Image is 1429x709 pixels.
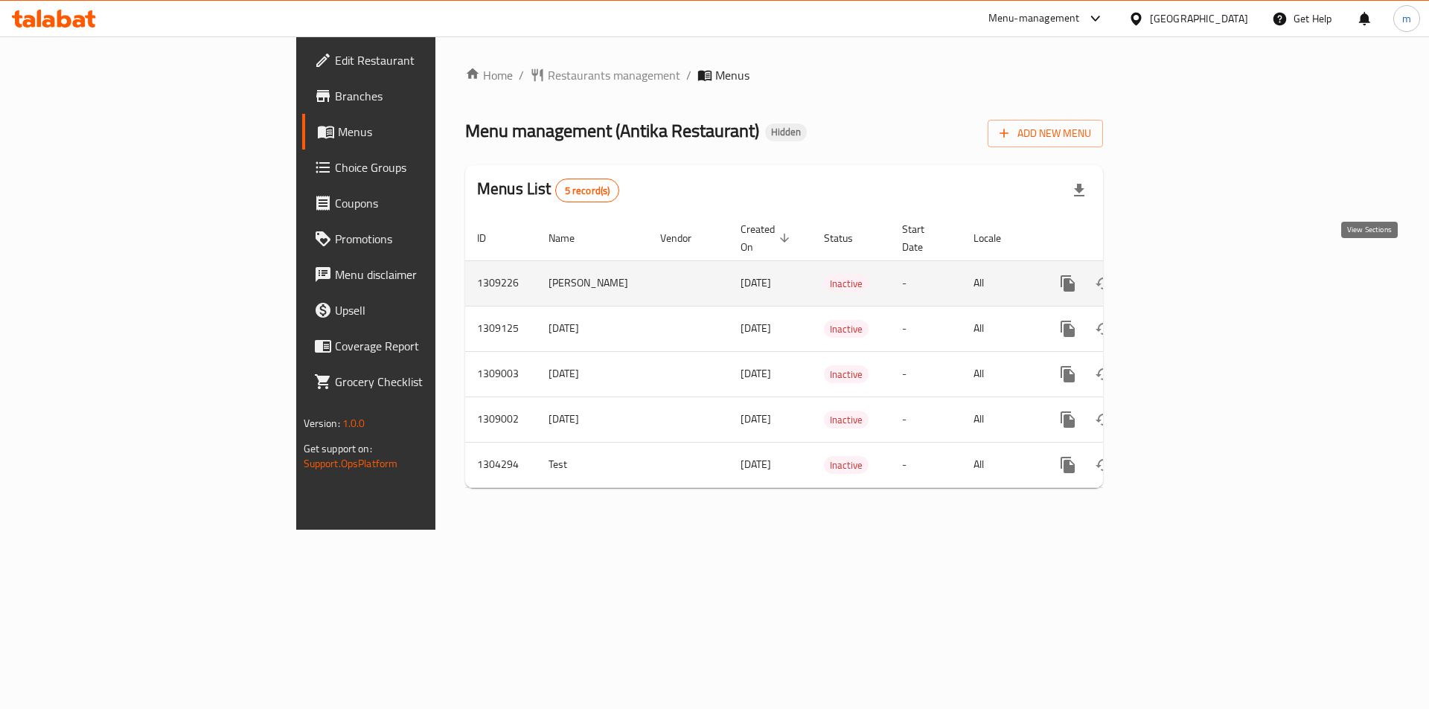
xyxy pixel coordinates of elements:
button: Change Status [1086,311,1122,347]
span: Inactive [824,457,869,474]
span: Menus [715,66,749,84]
div: Inactive [824,456,869,474]
td: - [890,260,962,306]
button: Change Status [1086,402,1122,437]
span: m [1402,10,1411,27]
span: Promotions [335,230,523,248]
a: Coverage Report [302,328,535,364]
span: Inactive [824,366,869,383]
span: Inactive [824,411,869,429]
div: Export file [1061,173,1097,208]
td: [PERSON_NAME] [537,260,648,306]
span: Version: [304,414,340,433]
li: / [686,66,691,84]
button: more [1050,266,1086,301]
span: ID [477,229,505,247]
span: Branches [335,87,523,105]
span: Name [549,229,594,247]
td: Test [537,442,648,487]
td: [DATE] [537,351,648,397]
h2: Menus List [477,178,619,202]
span: [DATE] [741,364,771,383]
span: [DATE] [741,409,771,429]
table: enhanced table [465,216,1205,488]
span: Vendor [660,229,711,247]
button: Change Status [1086,356,1122,392]
a: Menus [302,114,535,150]
a: Restaurants management [530,66,680,84]
span: [DATE] [741,455,771,474]
td: [DATE] [537,306,648,351]
span: Get support on: [304,439,372,458]
button: more [1050,356,1086,392]
div: Inactive [824,411,869,429]
div: Menu-management [988,10,1080,28]
span: [DATE] [741,273,771,292]
span: Restaurants management [548,66,680,84]
span: Coupons [335,194,523,212]
div: Inactive [824,320,869,338]
span: Created On [741,220,794,256]
span: Upsell [335,301,523,319]
span: 5 record(s) [556,184,619,198]
nav: breadcrumb [465,66,1103,84]
td: [DATE] [537,397,648,442]
td: All [962,442,1038,487]
span: Inactive [824,275,869,292]
button: more [1050,311,1086,347]
button: more [1050,447,1086,483]
th: Actions [1038,216,1205,261]
td: All [962,351,1038,397]
td: - [890,442,962,487]
span: Locale [974,229,1020,247]
button: more [1050,402,1086,437]
a: Menu disclaimer [302,257,535,292]
td: All [962,306,1038,351]
span: Menus [338,123,523,141]
div: Hidden [765,123,807,141]
a: Branches [302,78,535,114]
td: All [962,260,1038,306]
td: - [890,397,962,442]
a: Promotions [302,221,535,257]
a: Choice Groups [302,150,535,185]
span: 1.0.0 [342,414,365,433]
span: Hidden [765,126,807,138]
button: Add New Menu [988,120,1103,147]
a: Upsell [302,292,535,328]
a: Support.OpsPlatform [304,454,398,473]
span: Menu management ( Antika Restaurant ) [465,114,759,147]
td: - [890,351,962,397]
button: Change Status [1086,447,1122,483]
span: Add New Menu [1000,124,1091,143]
div: Total records count [555,179,620,202]
span: Grocery Checklist [335,373,523,391]
span: Choice Groups [335,158,523,176]
a: Edit Restaurant [302,42,535,78]
td: - [890,306,962,351]
div: [GEOGRAPHIC_DATA] [1150,10,1248,27]
span: [DATE] [741,318,771,338]
a: Grocery Checklist [302,364,535,400]
span: Edit Restaurant [335,51,523,69]
a: Coupons [302,185,535,221]
span: Coverage Report [335,337,523,355]
td: All [962,397,1038,442]
span: Start Date [902,220,944,256]
span: Inactive [824,321,869,338]
button: Change Status [1086,266,1122,301]
span: Menu disclaimer [335,266,523,283]
span: Status [824,229,872,247]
